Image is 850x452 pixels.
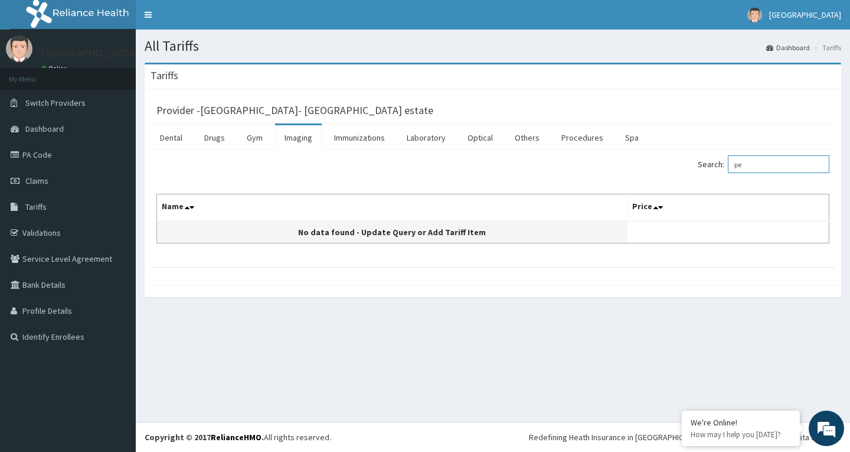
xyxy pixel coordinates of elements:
a: Gym [237,125,272,150]
h3: Tariffs [151,70,178,81]
label: Search: [698,155,829,173]
div: Redefining Heath Insurance in [GEOGRAPHIC_DATA] using Telemedicine and Data Science! [529,431,841,443]
a: Online [41,64,70,73]
img: User Image [747,8,762,22]
span: Dashboard [25,123,64,134]
span: Tariffs [25,201,47,212]
textarea: Type your message and hit 'Enter' [6,323,225,364]
input: Search: [728,155,829,173]
footer: All rights reserved. [136,422,850,452]
span: [GEOGRAPHIC_DATA] [769,9,841,20]
div: Minimize live chat window [194,6,222,34]
a: Dashboard [766,43,810,53]
td: No data found - Update Query or Add Tariff Item [157,221,627,243]
th: Price [627,194,829,222]
div: We're Online! [691,417,791,428]
p: [GEOGRAPHIC_DATA] [41,48,139,58]
a: Spa [616,125,648,150]
p: How may I help you today? [691,430,791,440]
span: We're online! [68,149,163,268]
img: d_794563401_company_1708531726252_794563401 [22,59,48,89]
strong: Copyright © 2017 . [145,432,264,443]
a: Procedures [552,125,613,150]
span: Claims [25,175,48,186]
img: User Image [6,35,32,62]
a: Laboratory [397,125,455,150]
div: Chat with us now [61,66,198,82]
h1: All Tariffs [145,38,841,54]
h3: Provider - [GEOGRAPHIC_DATA]- [GEOGRAPHIC_DATA] estate [156,105,433,116]
li: Tariffs [811,43,841,53]
a: Imaging [275,125,322,150]
a: Dental [151,125,192,150]
a: Others [505,125,549,150]
th: Name [157,194,627,222]
a: RelianceHMO [211,432,261,443]
a: Immunizations [325,125,394,150]
a: Drugs [195,125,234,150]
a: Optical [458,125,502,150]
span: Switch Providers [25,97,86,108]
